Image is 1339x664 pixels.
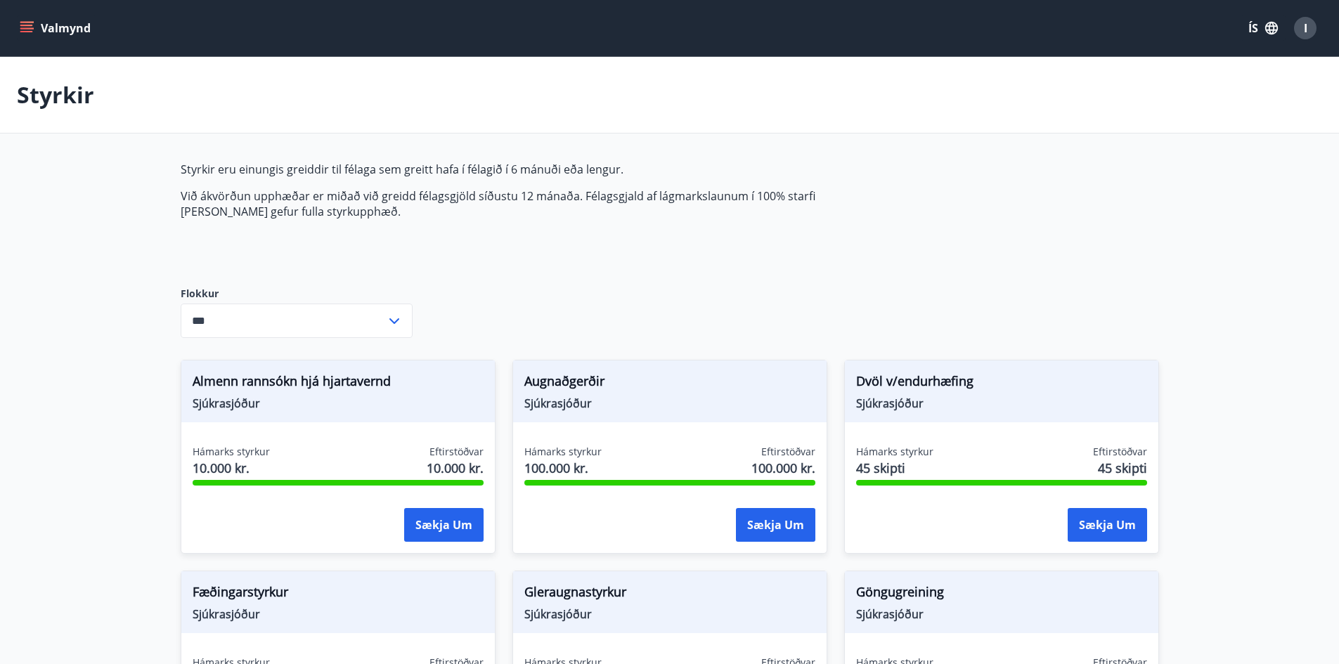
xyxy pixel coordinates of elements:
span: Sjúkrasjóður [193,606,484,622]
button: I [1288,11,1322,45]
span: Almenn rannsókn hjá hjartavernd [193,372,484,396]
span: Dvöl v/endurhæfing [856,372,1147,396]
span: Gleraugnastyrkur [524,582,815,606]
button: menu [17,15,96,41]
button: Sækja um [1068,508,1147,542]
p: Við ákvörðun upphæðar er miðað við greidd félagsgjöld síðustu 12 mánaða. Félagsgjald af lágmarksl... [181,188,844,219]
span: Hámarks styrkur [856,445,933,459]
span: Eftirstöðvar [1093,445,1147,459]
span: Eftirstöðvar [761,445,815,459]
span: 10.000 kr. [193,459,270,477]
span: 100.000 kr. [751,459,815,477]
label: Flokkur [181,287,413,301]
span: Sjúkrasjóður [856,396,1147,411]
span: Hámarks styrkur [193,445,270,459]
span: Göngugreining [856,582,1147,606]
button: ÍS [1241,15,1286,41]
span: 10.000 kr. [427,459,484,477]
span: Augnaðgerðir [524,372,815,396]
span: 100.000 kr. [524,459,602,477]
span: Hámarks styrkur [524,445,602,459]
span: Sjúkrasjóður [856,606,1147,622]
span: 45 skipti [1098,459,1147,477]
span: Fæðingarstyrkur [193,582,484,606]
p: Styrkir [17,79,94,110]
span: Sjúkrasjóður [524,396,815,411]
span: I [1304,20,1307,36]
span: Eftirstöðvar [429,445,484,459]
button: Sækja um [736,508,815,542]
span: Sjúkrasjóður [524,606,815,622]
button: Sækja um [404,508,484,542]
p: Styrkir eru einungis greiddir til félaga sem greitt hafa í félagið í 6 mánuði eða lengur. [181,162,844,177]
span: Sjúkrasjóður [193,396,484,411]
span: 45 skipti [856,459,933,477]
